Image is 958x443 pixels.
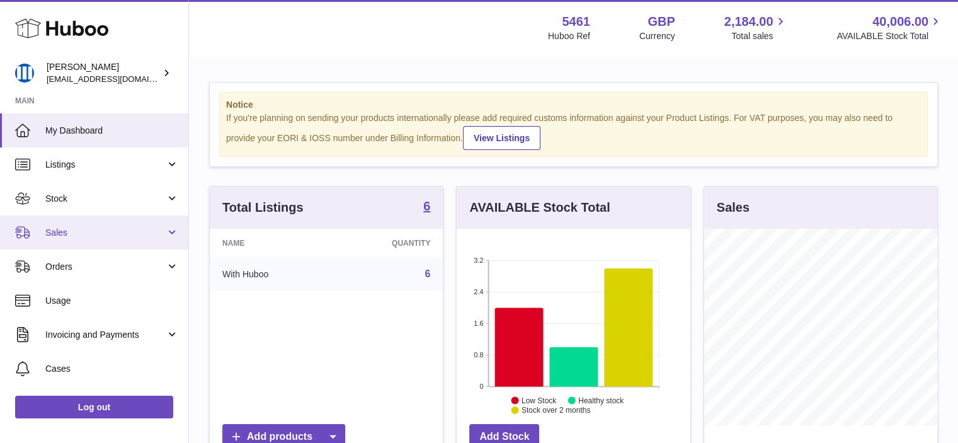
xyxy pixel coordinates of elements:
strong: 6 [423,200,430,212]
text: Stock over 2 months [522,406,590,415]
span: 40,006.00 [872,13,928,30]
span: Invoicing and Payments [45,329,166,341]
a: 40,006.00 AVAILABLE Stock Total [836,13,943,42]
span: 2,184.00 [724,13,773,30]
th: Quantity [333,229,443,258]
span: Orders [45,261,166,273]
text: Low Stock [522,396,557,405]
strong: GBP [647,13,675,30]
a: Log out [15,396,173,418]
a: 6 [425,268,430,279]
text: 3.2 [474,256,484,264]
strong: Notice [226,99,921,111]
text: Healthy stock [578,396,624,405]
a: 2,184.00 Total sales [724,13,788,42]
h3: Sales [717,199,750,216]
span: Cases [45,363,179,375]
th: Name [210,229,333,258]
div: [PERSON_NAME] [47,61,160,85]
text: 0.8 [474,351,484,359]
div: Currency [639,30,675,42]
text: 2.4 [474,288,484,296]
text: 0 [480,383,484,390]
div: Huboo Ref [548,30,590,42]
div: If you're planning on sending your products internationally please add required customs informati... [226,112,921,150]
span: Sales [45,227,166,239]
h3: AVAILABLE Stock Total [469,199,610,216]
span: Stock [45,193,166,205]
span: Usage [45,295,179,307]
h3: Total Listings [222,199,304,216]
a: View Listings [463,126,540,150]
strong: 5461 [562,13,590,30]
span: [EMAIL_ADDRESS][DOMAIN_NAME] [47,74,185,84]
img: oksana@monimoto.com [15,64,34,83]
text: 1.6 [474,319,484,327]
span: AVAILABLE Stock Total [836,30,943,42]
span: My Dashboard [45,125,179,137]
td: With Huboo [210,258,333,291]
span: Total sales [731,30,787,42]
span: Listings [45,159,166,171]
a: 6 [423,200,430,215]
